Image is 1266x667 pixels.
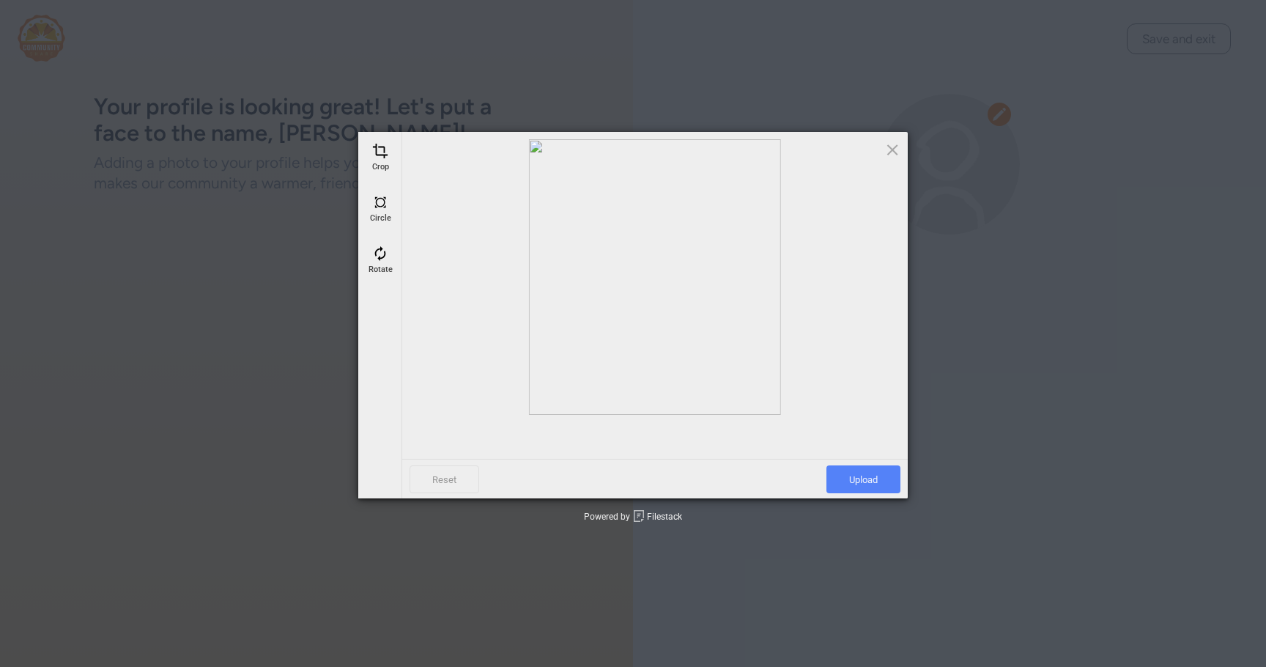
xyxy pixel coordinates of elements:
[362,191,399,227] div: Circle
[584,510,682,523] div: Powered by Filestack
[884,141,900,158] span: Click here or hit ESC to close picker
[362,139,399,176] div: Crop
[410,141,427,159] div: Go back
[362,242,399,279] div: Rotate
